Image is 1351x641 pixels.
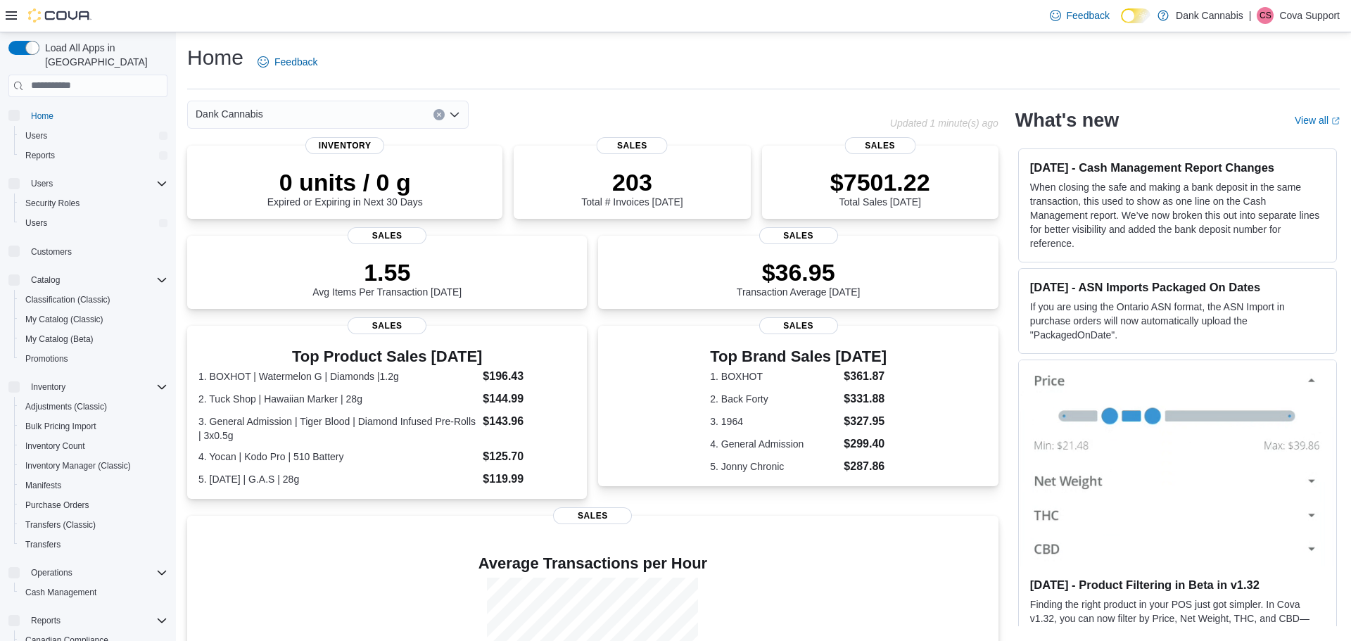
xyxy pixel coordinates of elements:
button: Classification (Classic) [14,290,173,310]
span: Cash Management [20,584,167,601]
span: Bulk Pricing Import [25,421,96,432]
a: Transfers (Classic) [20,516,101,533]
a: Security Roles [20,195,85,212]
a: Promotions [20,350,74,367]
button: Reports [25,612,66,629]
a: Purchase Orders [20,497,95,514]
p: $7501.22 [830,168,930,196]
dt: 4. Yocan | Kodo Pro | 510 Battery [198,450,477,464]
span: Transfers [20,536,167,553]
dt: 2. Tuck Shop | Hawaiian Marker | 28g [198,392,477,406]
input: Dark Mode [1121,8,1150,23]
a: Customers [25,243,77,260]
span: Inventory [31,381,65,393]
span: Feedback [1067,8,1110,23]
button: Open list of options [449,109,460,120]
button: Catalog [25,272,65,288]
dd: $144.99 [483,391,576,407]
div: Expired or Expiring in Next 30 Days [267,168,423,208]
p: Dank Cannabis [1176,7,1243,24]
span: Adjustments (Classic) [25,401,107,412]
dd: $125.70 [483,448,576,465]
a: My Catalog (Classic) [20,311,109,328]
span: Inventory Manager (Classic) [20,457,167,474]
p: 0 units / 0 g [267,168,423,196]
a: Feedback [1044,1,1115,30]
div: Transaction Average [DATE] [737,258,861,298]
h3: [DATE] - Cash Management Report Changes [1030,160,1325,174]
p: If you are using the Ontario ASN format, the ASN Import in purchase orders will now automatically... [1030,300,1325,342]
span: Reports [20,147,167,164]
a: Bulk Pricing Import [20,418,102,435]
button: Reports [14,146,173,165]
span: Adjustments (Classic) [20,398,167,415]
span: Dank Cannabis [196,106,263,122]
span: Promotions [25,353,68,364]
h3: Top Brand Sales [DATE] [710,348,887,365]
span: Bulk Pricing Import [20,418,167,435]
button: Promotions [14,349,173,369]
span: CS [1260,7,1271,24]
span: Sales [759,317,838,334]
h2: What's new [1015,109,1119,132]
span: Classification (Classic) [20,291,167,308]
dd: $331.88 [844,391,887,407]
span: Catalog [31,274,60,286]
a: Users [20,215,53,231]
span: Customers [31,246,72,258]
span: Sales [759,227,838,244]
h3: [DATE] - Product Filtering in Beta in v1.32 [1030,578,1325,592]
button: Users [3,174,173,193]
button: Adjustments (Classic) [14,397,173,417]
button: Bulk Pricing Import [14,417,173,436]
button: Inventory Manager (Classic) [14,456,173,476]
span: Reports [31,615,61,626]
dt: 4. General Admission [710,437,838,451]
span: Transfers (Classic) [25,519,96,531]
dd: $119.99 [483,471,576,488]
span: Reports [25,150,55,161]
span: Customers [25,243,167,260]
a: Classification (Classic) [20,291,116,308]
span: Catalog [25,272,167,288]
dt: 1. BOXHOT | Watermelon G | Diamonds |1.2g [198,369,477,383]
span: Transfers [25,539,61,550]
a: Inventory Manager (Classic) [20,457,137,474]
button: Inventory [25,379,71,395]
a: Reports [20,147,61,164]
span: Sales [597,137,668,154]
div: Cova Support [1257,7,1274,24]
dd: $287.86 [844,458,887,475]
dd: $361.87 [844,368,887,385]
span: My Catalog (Classic) [20,311,167,328]
button: Users [25,175,58,192]
button: Operations [25,564,78,581]
dt: 3. 1964 [710,414,838,429]
div: Total Sales [DATE] [830,168,930,208]
span: Operations [31,567,72,578]
button: Home [3,106,173,126]
dd: $299.40 [844,436,887,452]
svg: External link [1331,117,1340,125]
button: My Catalog (Classic) [14,310,173,329]
span: Sales [844,137,915,154]
button: Catalog [3,270,173,290]
span: Purchase Orders [25,500,89,511]
button: Security Roles [14,193,173,213]
span: Users [20,127,167,144]
h1: Home [187,44,243,72]
button: Transfers (Classic) [14,515,173,535]
button: Clear input [433,109,445,120]
p: 203 [581,168,683,196]
button: My Catalog (Beta) [14,329,173,349]
dt: 5. [DATE] | G.A.S | 28g [198,472,477,486]
a: Inventory Count [20,438,91,455]
p: 1.55 [312,258,462,286]
span: Security Roles [25,198,80,209]
span: Users [25,217,47,229]
h3: [DATE] - ASN Imports Packaged On Dates [1030,280,1325,294]
span: Users [25,175,167,192]
button: Manifests [14,476,173,495]
a: View allExternal link [1295,115,1340,126]
span: Sales [553,507,632,524]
